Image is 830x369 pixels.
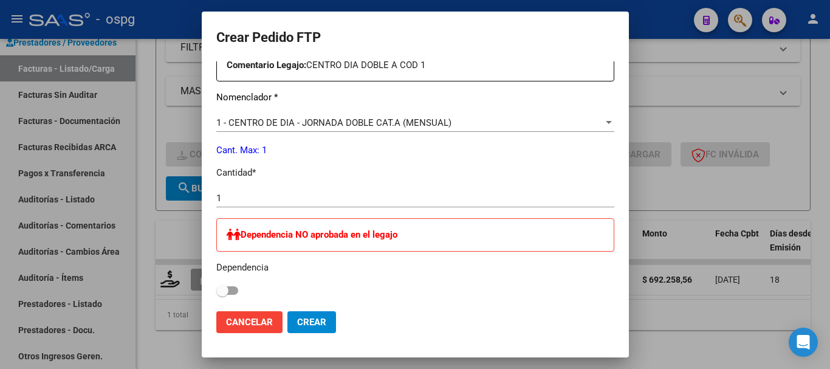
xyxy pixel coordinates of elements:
[226,317,273,328] span: Cancelar
[241,229,397,240] strong: Dependencia NO aprobada en el legajo
[216,311,283,333] button: Cancelar
[216,117,451,128] span: 1 - CENTRO DE DIA - JORNADA DOBLE CAT.A (MENSUAL)
[216,91,614,105] p: Nomenclador *
[216,26,614,49] h2: Crear Pedido FTP
[789,328,818,357] div: Open Intercom Messenger
[216,166,614,180] p: Cantidad
[216,143,614,157] p: Cant. Max: 1
[227,60,306,71] strong: Comentario Legajo:
[216,261,614,275] p: Dependencia
[227,58,614,72] p: CENTRO DIA DOBLE A COD 1
[287,311,336,333] button: Crear
[297,317,326,328] span: Crear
